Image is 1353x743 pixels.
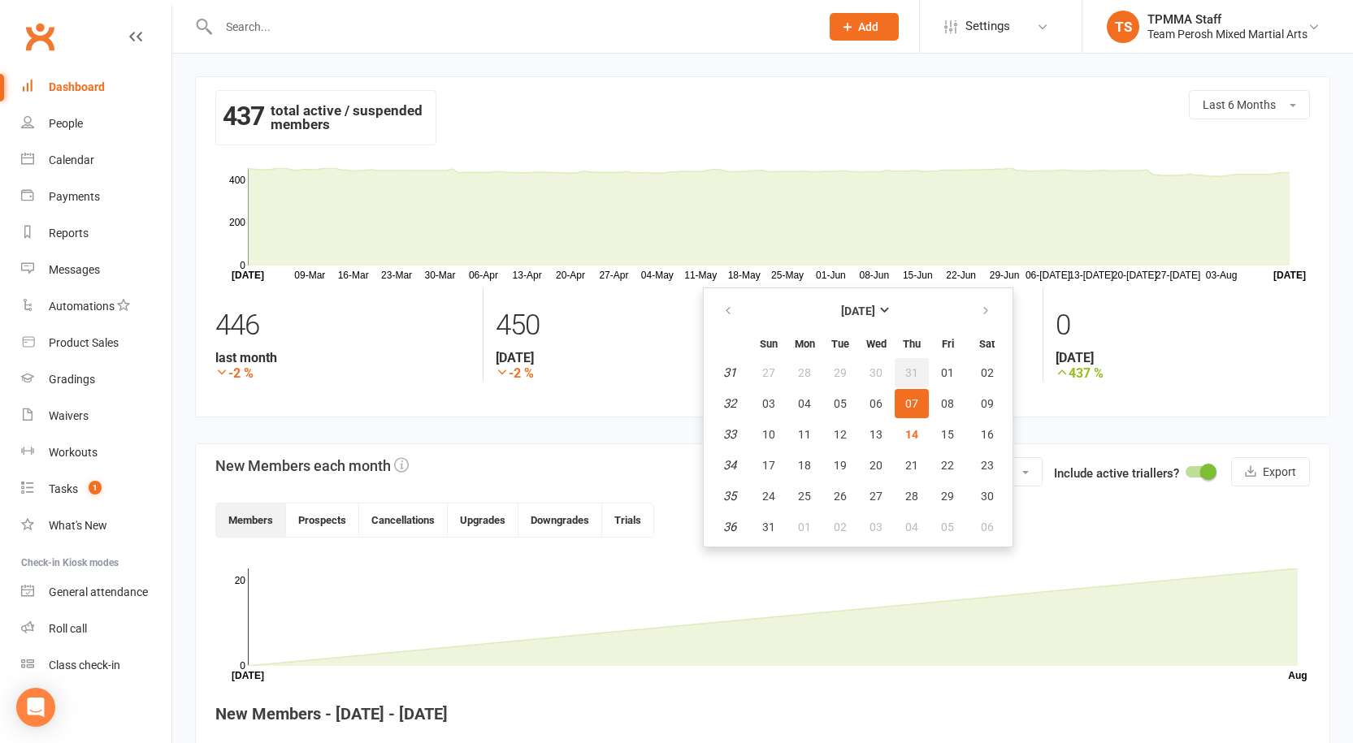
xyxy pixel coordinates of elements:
[762,366,775,379] span: 27
[869,459,882,472] span: 20
[215,350,471,365] strong: last month
[941,397,954,410] span: 08
[216,503,286,537] button: Members
[859,451,893,480] button: 20
[905,521,918,533] span: 04
[905,490,918,503] span: 28
[723,396,736,411] em: 32
[834,366,847,379] span: 29
[1054,464,1179,483] label: Include active triallers?
[981,397,994,410] span: 09
[215,90,436,145] div: total active / suspended members
[930,358,965,387] button: 01
[787,482,822,511] button: 25
[723,427,736,442] em: 33
[787,512,822,542] button: 01
[859,420,893,449] button: 13
[21,471,171,508] a: Tasks 1
[448,503,518,537] button: Upgrades
[1189,90,1310,119] button: Last 6 Months
[905,397,918,410] span: 07
[723,365,736,380] em: 31
[1203,98,1276,111] span: Last 6 Months
[1056,365,1310,381] strong: 437 %
[1147,27,1307,41] div: Team Perosh Mixed Martial Arts
[823,389,857,418] button: 05
[965,8,1010,45] span: Settings
[941,366,954,379] span: 01
[49,482,78,495] div: Tasks
[21,398,171,434] a: Waivers
[869,521,882,533] span: 03
[723,489,736,503] em: 35
[752,358,786,387] button: 27
[518,503,602,537] button: Downgrades
[798,490,811,503] span: 25
[762,428,775,441] span: 10
[1056,350,1310,365] strong: [DATE]
[787,420,822,449] button: 11
[49,409,89,422] div: Waivers
[966,358,1008,387] button: 02
[859,358,893,387] button: 30
[21,611,171,647] a: Roll call
[823,420,857,449] button: 12
[905,459,918,472] span: 21
[823,482,857,511] button: 26
[930,451,965,480] button: 22
[981,428,994,441] span: 16
[798,521,811,533] span: 01
[21,142,171,179] a: Calendar
[981,521,994,533] span: 06
[49,227,89,240] div: Reports
[966,482,1008,511] button: 30
[981,366,994,379] span: 02
[752,420,786,449] button: 10
[21,179,171,215] a: Payments
[834,490,847,503] span: 26
[895,482,929,511] button: 28
[752,512,786,542] button: 31
[49,585,148,598] div: General attendance
[823,512,857,542] button: 02
[752,482,786,511] button: 24
[859,482,893,511] button: 27
[21,434,171,471] a: Workouts
[798,397,811,410] span: 04
[1056,301,1310,350] div: 0
[1107,11,1139,43] div: TS
[21,252,171,288] a: Messages
[979,338,995,350] small: Saturday
[752,389,786,418] button: 03
[762,459,775,472] span: 17
[866,338,887,350] small: Wednesday
[752,451,786,480] button: 17
[966,512,1008,542] button: 06
[496,350,750,365] strong: [DATE]
[602,503,653,537] button: Trials
[49,336,119,349] div: Product Sales
[496,365,750,381] strong: -2 %
[869,428,882,441] span: 13
[869,366,882,379] span: 30
[49,659,120,672] div: Class check-in
[798,459,811,472] span: 18
[21,574,171,611] a: General attendance kiosk mode
[830,13,899,41] button: Add
[895,358,929,387] button: 31
[823,451,857,480] button: 19
[942,338,954,350] small: Friday
[905,428,918,441] span: 14
[215,457,409,474] h3: New Members each month
[941,521,954,533] span: 05
[21,361,171,398] a: Gradings
[834,521,847,533] span: 02
[215,301,471,350] div: 446
[823,358,857,387] button: 29
[930,482,965,511] button: 29
[1231,457,1310,486] button: Export
[930,389,965,418] button: 08
[21,288,171,325] a: Automations
[214,15,809,38] input: Search...
[895,389,929,418] button: 07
